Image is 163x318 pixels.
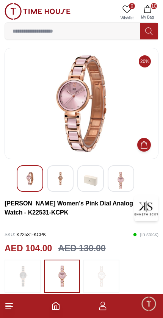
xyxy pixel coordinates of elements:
span: 20% [139,55,151,67]
img: ... [92,263,111,289]
img: Kenneth Scott Women's Analog Black Dial Watch - K22531-KCBB [11,54,152,153]
h3: [PERSON_NAME] Women's Pink Dial Analog Watch - K22531-KCPK [5,199,134,217]
span: 10 [151,3,157,9]
img: Kenneth Scott Women's Analog Black Dial Watch - K22531-KCBB [84,172,97,189]
a: Home [51,301,60,310]
img: Kenneth Scott Women's Analog Black Dial Watch - K22531-KCBB [114,172,128,189]
div: Chat Widget [141,296,157,312]
h3: AED 130.00 [58,242,105,255]
span: Wishlist [118,15,136,21]
p: ( In stock ) [133,229,158,240]
img: Kenneth Scott Women's Analog Black Dial Watch - K22531-KCBB [53,172,67,185]
img: ... [13,263,32,289]
button: Add to Cart [137,138,151,152]
p: K22531-KCPK [5,229,46,240]
button: 10My Bag [136,3,158,22]
img: ... [52,263,71,289]
h2: AED 104.00 [5,242,52,255]
span: 0 [129,3,135,9]
img: Kenneth Scott Women's Pink Dial Analog Watch - K22531-KCPK [134,195,158,221]
img: ... [5,3,71,20]
img: Kenneth Scott Women's Analog Black Dial Watch - K22531-KCBB [23,172,37,185]
a: 0Wishlist [118,3,136,22]
span: My Bag [138,14,157,20]
span: SKU : [5,232,15,237]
